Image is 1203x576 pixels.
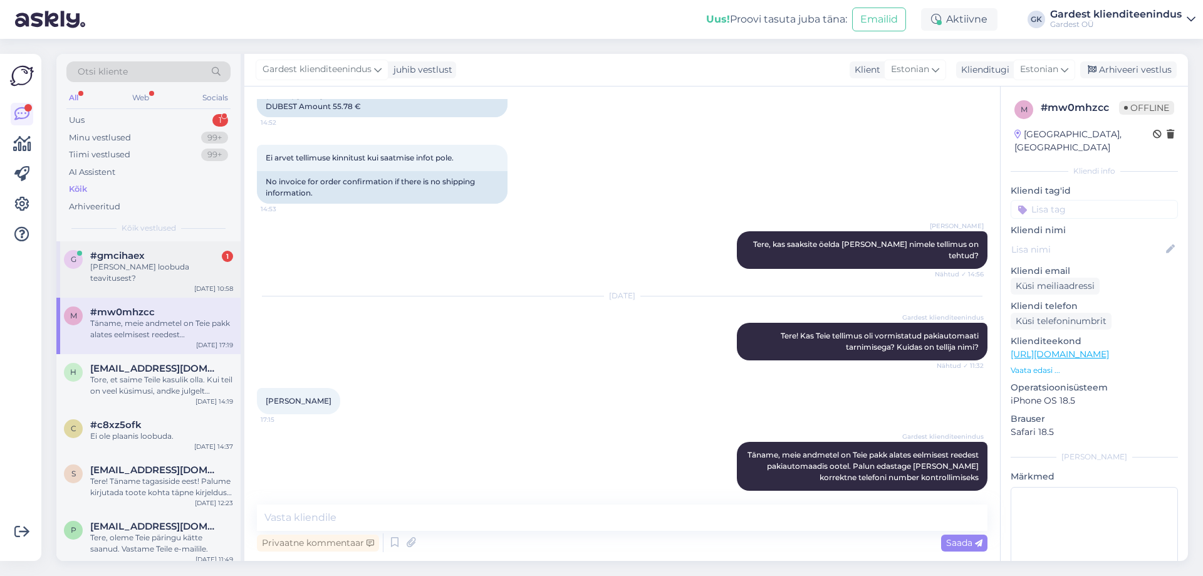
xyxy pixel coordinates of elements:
span: Tere! Kas Teie tellimus oli vormistatud pakiautomaati tarnimisega? Kuidas on tellija nimi? [781,331,981,352]
span: #mw0mhzcc [90,306,155,318]
div: Uus [69,114,85,127]
div: ( ..8339) [DATE] 02:20 GARDEST\Green 14\TAHTVRE\61410 DUBEST Amount 55.78 € [257,85,508,117]
span: 17:19 [937,491,984,501]
span: Nähtud ✓ 11:32 [937,361,984,370]
div: Küsi meiliaadressi [1011,278,1100,295]
div: Gardest klienditeenindus [1050,9,1182,19]
span: p [71,525,76,535]
p: Safari 18.5 [1011,426,1178,439]
p: Kliendi telefon [1011,300,1178,313]
div: Klienditugi [956,63,1009,76]
p: Kliendi nimi [1011,224,1178,237]
div: Klient [850,63,880,76]
a: Gardest klienditeenindusGardest OÜ [1050,9,1195,29]
div: Täname, meie andmetel on Teie pakk alates eelmisest reedest pakiautomaadis ootel. Palun edastage ... [90,318,233,340]
div: # mw0mhzcc [1041,100,1119,115]
div: 99+ [201,132,228,144]
input: Lisa tag [1011,200,1178,219]
div: Web [130,90,152,106]
span: #c8xz5ofk [90,419,142,431]
div: Tere! Täname tagasiside eest! Palume kirjutada toote kohta täpne kirjeldus koos piltidega [EMAIL_... [90,476,233,498]
div: [DATE] 11:49 [195,555,233,564]
span: m [1021,105,1028,114]
div: 1 [212,114,228,127]
span: Offline [1119,101,1174,115]
div: [DATE] [257,290,987,301]
span: Gardest klienditeenindus [263,63,372,76]
div: [DATE] 17:19 [196,340,233,350]
p: Brauser [1011,412,1178,426]
p: Klienditeekond [1011,335,1178,348]
span: Ei arvet tellimuse kinnitust kui saatmise infot pole. [266,153,454,162]
span: c [71,424,76,433]
span: Gardest klienditeenindus [902,432,984,441]
div: Tiimi vestlused [69,149,130,161]
span: Saada [946,537,982,548]
div: [DATE] 14:37 [194,442,233,451]
div: AI Assistent [69,166,115,179]
span: 14:53 [261,204,308,214]
div: Minu vestlused [69,132,131,144]
span: 17:15 [261,415,308,424]
b: Uus! [706,13,730,25]
div: 99+ [201,149,228,161]
input: Lisa nimi [1011,243,1164,256]
div: [DATE] 12:23 [195,498,233,508]
button: Emailid [852,8,906,31]
div: [DATE] 10:58 [194,284,233,293]
span: #gmcihaex [90,250,145,261]
div: Küsi telefoninumbrit [1011,313,1112,330]
div: Arhiveeri vestlus [1080,61,1177,78]
span: Estonian [1020,63,1058,76]
span: g [71,254,76,264]
span: Tere, kas saaksite öelda [PERSON_NAME] nimele tellimus on tehtud? [753,239,981,260]
span: Kõik vestlused [122,223,176,234]
span: Otsi kliente [78,65,128,78]
span: Gardest klienditeenindus [902,313,984,322]
div: Proovi tasuta juba täna: [706,12,847,27]
div: GK [1028,11,1045,28]
span: helenlahesaare@gmail.com [90,363,221,374]
div: All [66,90,81,106]
p: iPhone OS 18.5 [1011,394,1178,407]
span: Nähtud ✓ 14:56 [935,270,984,279]
p: Vaata edasi ... [1011,365,1178,376]
div: Tore, et saime Teile kasulik olla. Kui teil on veel küsimusi, andke julgelt [PERSON_NAME] aitame ... [90,374,233,397]
div: 1 [222,251,233,262]
div: [PERSON_NAME] [1011,451,1178,463]
div: Arhiveeritud [69,201,120,213]
span: [PERSON_NAME] [266,396,331,406]
span: [PERSON_NAME] [930,221,984,231]
p: Märkmed [1011,470,1178,483]
div: Privaatne kommentaar [257,535,379,552]
span: Estonian [891,63,929,76]
div: Gardest OÜ [1050,19,1182,29]
img: Askly Logo [10,64,34,88]
a: [URL][DOMAIN_NAME] [1011,348,1109,360]
span: m [70,311,77,320]
div: Kõik [69,183,87,196]
div: Aktiivne [921,8,997,31]
div: Tere, oleme Teie päringu kätte saanud. Vastame Teile e-mailile. [90,532,233,555]
p: Kliendi email [1011,264,1178,278]
div: [GEOGRAPHIC_DATA], [GEOGRAPHIC_DATA] [1014,128,1153,154]
span: palu236@hotmail.com [90,521,221,532]
p: Operatsioonisüsteem [1011,381,1178,394]
span: sergeikonenko@gmail.com [90,464,221,476]
div: juhib vestlust [388,63,452,76]
div: Ei ole plaanis loobuda. [90,431,233,442]
div: [DATE] 14:19 [195,397,233,406]
div: No invoice for order confirmation if there is no shipping information. [257,171,508,204]
span: s [71,469,76,478]
div: Kliendi info [1011,165,1178,177]
div: [PERSON_NAME] loobuda teavitusest? [90,261,233,284]
div: Socials [200,90,231,106]
span: h [70,367,76,377]
span: Täname, meie andmetel on Teie pakk alates eelmisest reedest pakiautomaadis ootel. Palun edastage ... [747,450,981,482]
span: 14:52 [261,118,308,127]
p: Kliendi tag'id [1011,184,1178,197]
